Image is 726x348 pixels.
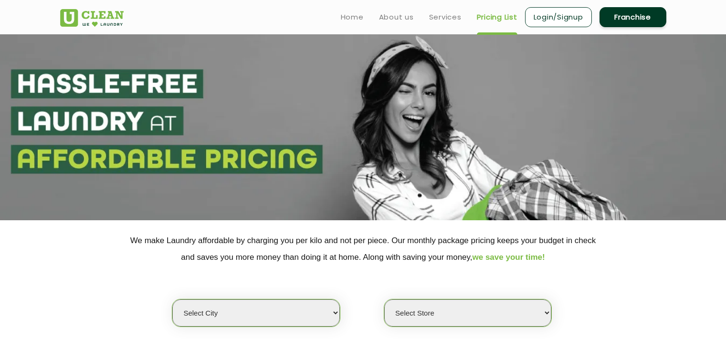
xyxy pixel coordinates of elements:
a: Home [341,11,364,23]
span: we save your time! [473,253,545,262]
a: Services [429,11,462,23]
a: Pricing List [477,11,517,23]
a: Login/Signup [525,7,592,27]
a: Franchise [600,7,666,27]
img: UClean Laundry and Dry Cleaning [60,9,124,27]
a: About us [379,11,414,23]
p: We make Laundry affordable by charging you per kilo and not per piece. Our monthly package pricin... [60,232,666,266]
